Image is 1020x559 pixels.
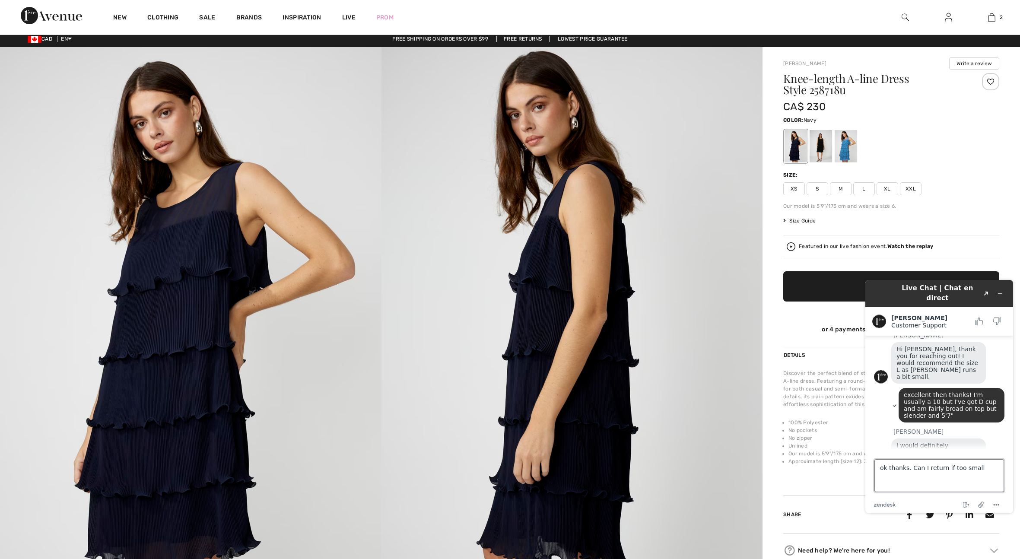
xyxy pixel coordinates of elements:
[783,511,801,518] span: Share
[147,14,178,23] a: Clothing
[342,13,356,22] a: Live
[799,244,933,249] div: Featured in our live fashion event.
[887,243,934,249] strong: Watch the replay
[788,442,999,450] li: Unlined
[783,171,800,179] div: Size:
[28,36,56,42] span: CAD
[787,242,795,251] img: Watch the replay
[804,117,817,123] span: Navy
[949,57,999,70] button: Write a review
[788,419,999,426] li: 100% Polyester
[835,130,857,162] div: Royal blue
[807,182,828,195] span: S
[788,426,999,434] li: No pockets
[783,271,999,302] button: Add to Bag
[283,14,321,23] span: Inspiration
[783,325,999,337] div: or 4 payments ofCA$ 57.50withSezzle Click to learn more about Sezzle
[788,434,999,442] li: No zipper
[783,117,804,123] span: Color:
[1000,13,1003,21] span: 2
[783,60,826,67] a: [PERSON_NAME]
[20,6,38,14] span: Chat
[788,450,999,457] li: Our model is 5'9"/175 cm and wears a size 6.
[783,325,999,333] div: or 4 payments of with
[783,217,816,225] span: Size Guide
[853,182,875,195] span: L
[236,14,262,23] a: Brands
[21,7,82,24] img: 1ère Avenue
[830,182,852,195] span: M
[783,369,999,408] div: Discover the perfect blend of style and comfort with [PERSON_NAME] knee-length A-line dress. Feat...
[496,36,550,42] a: Free Returns
[785,130,807,162] div: Navy
[877,182,898,195] span: XL
[376,13,394,22] a: Prom
[810,130,832,162] div: Black
[113,14,127,23] a: New
[858,273,1020,520] iframe: Find more information here
[783,202,999,210] div: Our model is 5'9"/175 cm and wears a size 6.
[783,73,963,95] h1: Knee-length A-line Dress Style 258718u
[783,182,805,195] span: XS
[970,12,1013,22] a: 2
[28,36,41,43] img: Canadian Dollar
[385,36,495,42] a: Free shipping on orders over $99
[990,549,998,553] img: Arrow2.svg
[938,12,959,23] a: Sign In
[788,457,999,465] li: Approximate length (size 12): 38" - 97 cm
[988,12,995,22] img: My Bag
[551,36,635,42] a: Lowest Price Guarantee
[199,14,215,23] a: Sale
[783,347,807,363] div: Details
[902,12,909,22] img: search the website
[783,101,826,113] span: CA$ 230
[783,544,999,557] div: Need help? We're here for you!
[945,12,952,22] img: My Info
[900,182,921,195] span: XXL
[61,36,72,42] span: EN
